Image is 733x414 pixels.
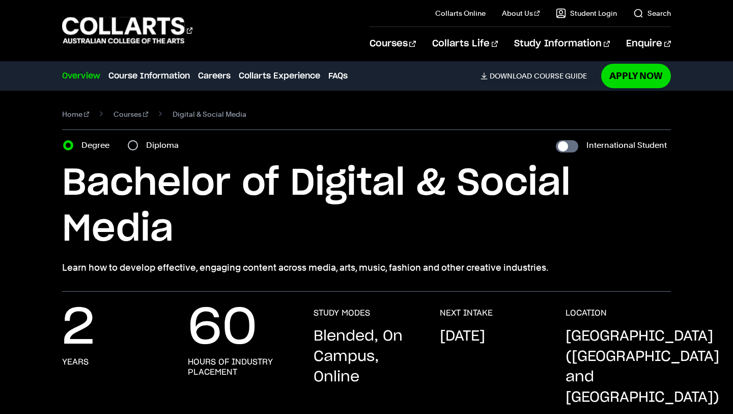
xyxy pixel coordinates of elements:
[328,70,348,82] a: FAQs
[62,308,95,349] p: 2
[490,71,532,81] span: Download
[566,308,607,318] h3: LOCATION
[173,107,246,121] span: Digital & Social Media
[198,70,231,82] a: Careers
[62,261,670,275] p: Learn how to develop effective, engaging content across media, arts, music, fashion and other cre...
[81,138,116,152] label: Degree
[586,138,667,152] label: International Student
[239,70,320,82] a: Collarts Experience
[502,8,540,18] a: About Us
[435,8,486,18] a: Collarts Online
[370,27,416,61] a: Courses
[601,64,671,88] a: Apply Now
[314,308,370,318] h3: STUDY MODES
[556,8,617,18] a: Student Login
[440,326,485,347] p: [DATE]
[146,138,185,152] label: Diploma
[566,326,719,408] p: [GEOGRAPHIC_DATA] ([GEOGRAPHIC_DATA] and [GEOGRAPHIC_DATA])
[440,308,493,318] h3: NEXT INTAKE
[62,161,670,252] h1: Bachelor of Digital & Social Media
[62,70,100,82] a: Overview
[188,308,257,349] p: 60
[62,16,192,45] div: Go to homepage
[633,8,671,18] a: Search
[108,70,190,82] a: Course Information
[62,357,89,367] h3: years
[62,107,89,121] a: Home
[114,107,148,121] a: Courses
[626,27,670,61] a: Enquire
[188,357,293,377] h3: hours of industry placement
[432,27,498,61] a: Collarts Life
[481,71,595,81] a: DownloadCourse Guide
[514,27,610,61] a: Study Information
[314,326,419,387] p: Blended, On Campus, Online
